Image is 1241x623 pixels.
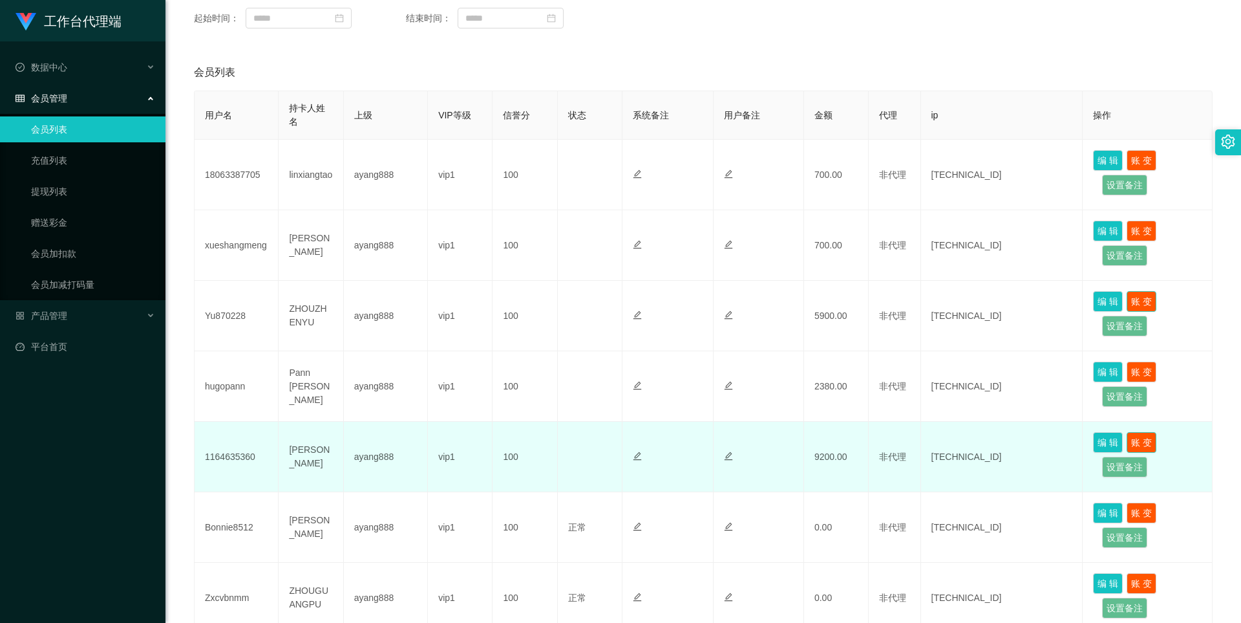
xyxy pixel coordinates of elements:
[195,351,279,422] td: hugopann
[31,116,155,142] a: 会员列表
[879,169,906,180] span: 非代理
[724,381,733,390] i: 图标: edit
[633,311,642,320] i: 图标: edit
[547,14,556,23] i: 图标: calendar
[493,210,557,281] td: 100
[279,281,343,351] td: ZHOUZHENYU
[921,281,1083,351] td: [TECHNICAL_ID]
[428,281,493,351] td: vip1
[16,62,67,72] span: 数据中心
[724,593,733,602] i: 图标: edit
[16,94,25,103] i: 图标: table
[195,140,279,210] td: 18063387705
[205,110,232,120] span: 用户名
[724,110,760,120] span: 用户备注
[921,140,1083,210] td: [TECHNICAL_ID]
[16,13,36,31] img: logo.9652507e.png
[804,492,869,563] td: 0.00
[31,179,155,204] a: 提现列表
[344,281,428,351] td: ayang888
[344,492,428,563] td: ayang888
[724,452,733,461] i: 图标: edit
[1093,291,1123,312] button: 编 辑
[1102,316,1147,336] button: 设置备注
[195,210,279,281] td: xueshangmeng
[921,492,1083,563] td: [TECHNICAL_ID]
[1102,457,1147,477] button: 设置备注
[1102,245,1147,266] button: 设置备注
[724,311,733,320] i: 图标: edit
[633,593,642,602] i: 图标: edit
[879,110,897,120] span: 代理
[194,12,246,25] span: 起始时间：
[879,240,906,250] span: 非代理
[493,140,557,210] td: 100
[31,241,155,267] a: 会员加扣款
[1127,221,1156,241] button: 账 变
[1093,503,1123,523] button: 编 辑
[1093,221,1123,241] button: 编 辑
[568,593,586,603] span: 正常
[335,14,344,23] i: 图标: calendar
[16,93,67,104] span: 会员管理
[1127,503,1156,523] button: 账 变
[31,210,155,235] a: 赠送彩金
[1093,432,1123,453] button: 编 辑
[724,240,733,249] i: 图标: edit
[921,422,1083,492] td: [TECHNICAL_ID]
[1093,150,1123,171] button: 编 辑
[195,281,279,351] td: Yu870228
[633,169,642,179] i: 图标: edit
[1102,598,1147,618] button: 设置备注
[879,452,906,462] span: 非代理
[16,334,155,360] a: 图标: dashboard平台首页
[1127,150,1156,171] button: 账 变
[493,351,557,422] td: 100
[633,452,642,461] i: 图标: edit
[406,12,458,25] span: 结束时间：
[921,351,1083,422] td: [TECHNICAL_ID]
[503,110,530,120] span: 信誉分
[428,422,493,492] td: vip1
[921,210,1083,281] td: [TECHNICAL_ID]
[633,240,642,249] i: 图标: edit
[633,381,642,390] i: 图标: edit
[195,422,279,492] td: 1164635360
[279,351,343,422] td: Pann [PERSON_NAME]
[16,63,25,72] i: 图标: check-circle-o
[724,169,733,179] i: 图标: edit
[879,381,906,391] span: 非代理
[428,210,493,281] td: vip1
[804,281,869,351] td: 5900.00
[344,422,428,492] td: ayang888
[931,110,939,120] span: ip
[31,148,155,173] a: 充值列表
[633,110,669,120] span: 系统备注
[279,422,343,492] td: [PERSON_NAME]
[194,65,235,80] span: 会员列表
[16,311,25,320] i: 图标: appstore-o
[804,422,869,492] td: 9200.00
[428,140,493,210] td: vip1
[1093,110,1111,120] span: 操作
[438,110,471,120] span: VIP等级
[568,522,586,532] span: 正常
[1102,175,1147,195] button: 设置备注
[1093,362,1123,382] button: 编 辑
[195,492,279,563] td: Bonnie8512
[428,351,493,422] td: vip1
[493,492,557,563] td: 100
[493,422,557,492] td: 100
[1127,291,1156,312] button: 账 变
[1127,432,1156,453] button: 账 变
[493,281,557,351] td: 100
[1127,573,1156,594] button: 账 变
[31,272,155,298] a: 会员加减打码量
[879,522,906,532] span: 非代理
[16,16,122,26] a: 工作台代理端
[633,522,642,531] i: 图标: edit
[1102,527,1147,548] button: 设置备注
[44,1,122,42] h1: 工作台代理端
[289,103,325,127] span: 持卡人姓名
[16,311,67,321] span: 产品管理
